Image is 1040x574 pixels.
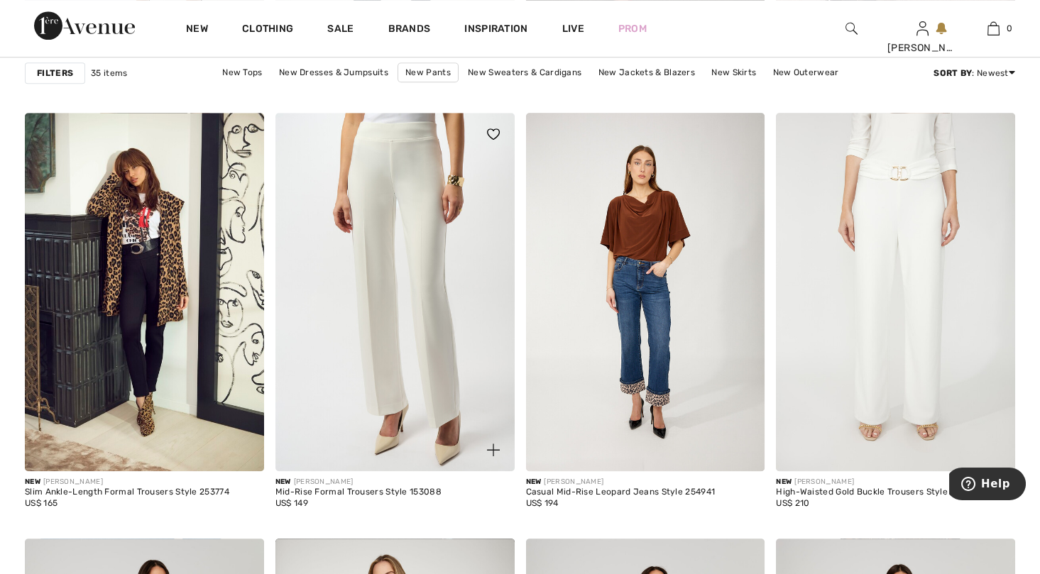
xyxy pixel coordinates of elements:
[37,67,73,79] strong: Filters
[526,477,716,487] div: [PERSON_NAME]
[958,20,1028,37] a: 0
[388,23,431,38] a: Brands
[916,21,929,35] a: Sign In
[562,21,584,36] a: Live
[845,20,858,37] img: search the website
[526,113,765,471] img: Casual Mid-Rise Leopard Jeans Style 254941. Blue
[916,20,929,37] img: My Info
[464,23,527,38] span: Inspiration
[887,40,957,55] div: [PERSON_NAME]
[461,63,589,82] a: New Sweaters & Cardigans
[275,478,291,486] span: New
[327,23,354,38] a: Sale
[91,67,127,79] span: 35 items
[526,498,559,508] span: US$ 194
[776,478,792,486] span: New
[272,63,395,82] a: New Dresses & Jumpsuits
[526,487,716,497] div: Casual Mid-Rise Leopard Jeans Style 254941
[242,23,293,38] a: Clothing
[275,477,442,487] div: [PERSON_NAME]
[766,63,846,82] a: New Outerwear
[275,498,308,508] span: US$ 149
[25,498,58,508] span: US$ 165
[776,487,981,497] div: High-Waisted Gold Buckle Trousers Style 254037
[398,62,459,82] a: New Pants
[275,113,515,471] a: Mid-Rise Formal Trousers Style 153088. Winter White
[776,113,1015,471] img: High-Waisted Gold Buckle Trousers Style 254037. Ivory
[34,11,135,40] img: 1ère Avenue
[618,21,647,36] a: Prom
[487,443,500,456] img: plus_v2.svg
[25,487,229,497] div: Slim Ankle-Length Formal Trousers Style 253774
[591,63,702,82] a: New Jackets & Blazers
[776,498,809,508] span: US$ 210
[1007,22,1012,35] span: 0
[487,128,500,140] img: heart_black_full.svg
[949,468,1026,503] iframe: Opens a widget where you can find more information
[987,20,1000,37] img: My Bag
[275,487,442,497] div: Mid-Rise Formal Trousers Style 153088
[704,63,763,82] a: New Skirts
[934,68,972,78] strong: Sort By
[25,113,264,471] img: Slim Ankle-Length Formal Trousers Style 253774. Black
[934,67,1015,79] div: : Newest
[25,478,40,486] span: New
[215,63,269,82] a: New Tops
[186,23,208,38] a: New
[25,477,229,487] div: [PERSON_NAME]
[776,477,981,487] div: [PERSON_NAME]
[526,478,542,486] span: New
